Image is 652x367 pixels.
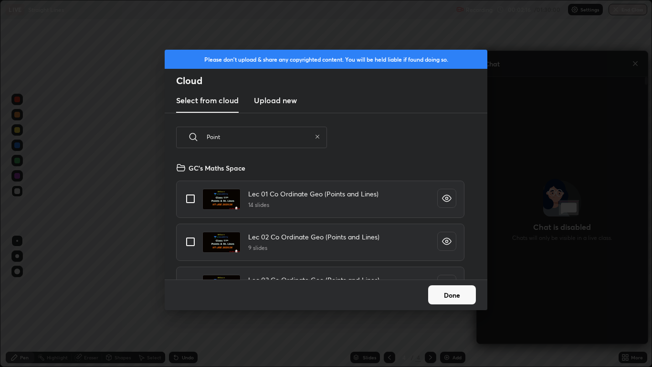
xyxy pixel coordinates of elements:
h4: Lec 01 Co Ordinate Geo (Points and Lines) [248,189,379,199]
button: Done [428,285,476,304]
h4: Lec 02 Co Ordinate Geo (Points and Lines) [248,232,379,242]
h3: Upload new [254,95,297,106]
input: Search [207,117,311,157]
h5: 14 slides [248,201,379,209]
h5: 9 slides [248,244,379,252]
h2: Cloud [176,75,487,87]
h4: Lec 03 Co Ordinate Geo (Points and Lines) [248,275,379,285]
img: 17312565417IMYRQ.pdf [202,189,241,210]
h3: Select from cloud [176,95,239,106]
h4: GC's Maths Space [189,163,245,173]
div: Please don't upload & share any copyrighted content. You will be held liable if found doing so. [165,50,487,69]
img: 1731374312ALMCET.pdf [202,232,241,253]
img: 173146484601EMHE.pdf [202,275,241,296]
div: grid [165,159,476,280]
